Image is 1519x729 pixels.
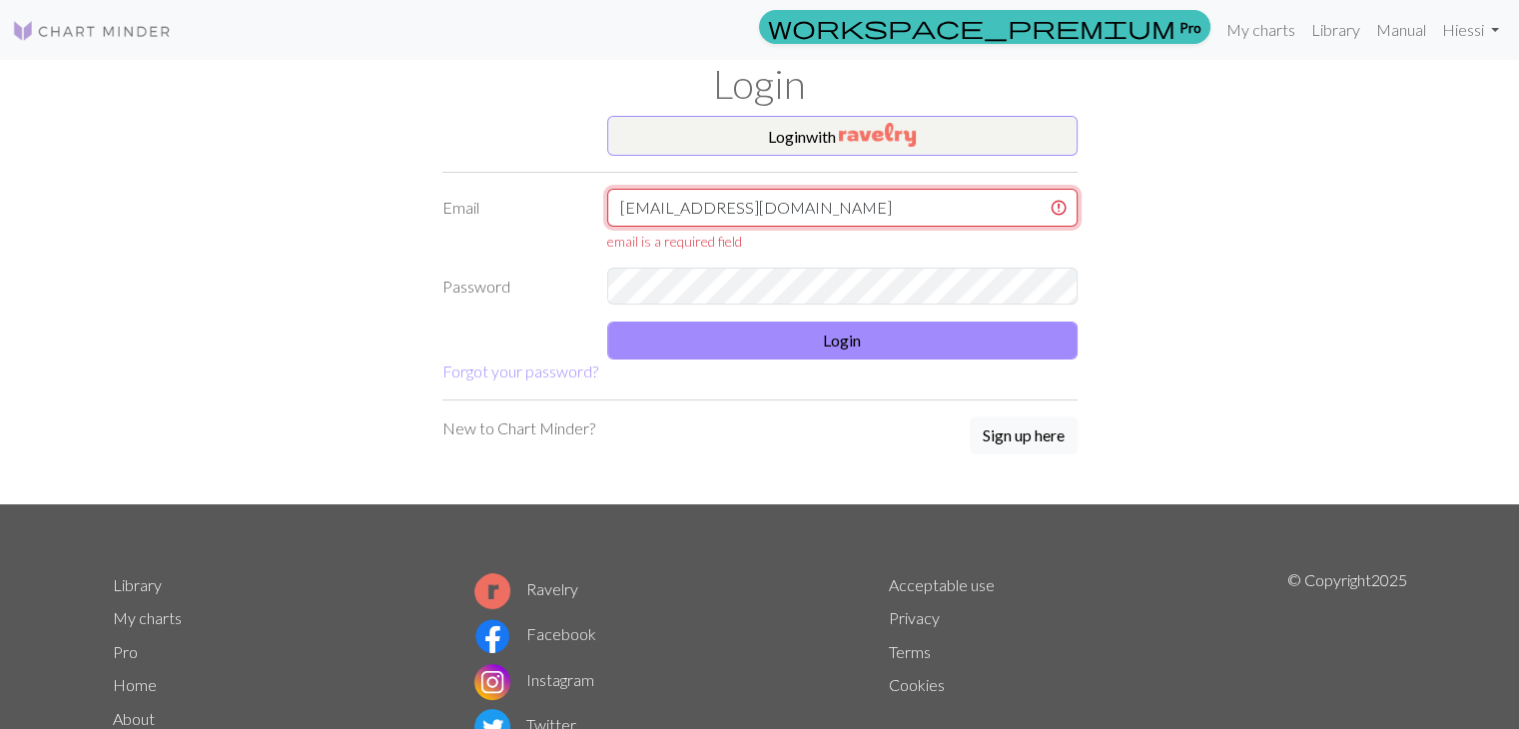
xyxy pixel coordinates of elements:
[474,624,596,643] a: Facebook
[768,13,1175,41] span: workspace_premium
[1218,10,1303,50] a: My charts
[1434,10,1507,50] a: Hiessi
[607,322,1078,360] button: Login
[970,416,1078,456] a: Sign up here
[970,416,1078,454] button: Sign up here
[474,664,510,700] img: Instagram logo
[889,575,995,594] a: Acceptable use
[839,123,916,147] img: Ravelry
[889,675,945,694] a: Cookies
[101,60,1419,108] h1: Login
[430,189,595,252] label: Email
[607,116,1078,156] button: Loginwith
[889,608,940,627] a: Privacy
[607,231,1078,252] div: email is a required field
[442,416,595,440] p: New to Chart Minder?
[442,362,598,380] a: Forgot your password?
[113,675,157,694] a: Home
[12,19,172,43] img: Logo
[759,10,1210,44] a: Pro
[113,608,182,627] a: My charts
[474,579,578,598] a: Ravelry
[474,573,510,609] img: Ravelry logo
[1368,10,1434,50] a: Manual
[1303,10,1368,50] a: Library
[474,670,594,689] a: Instagram
[113,575,162,594] a: Library
[113,642,138,661] a: Pro
[430,268,595,306] label: Password
[113,709,155,728] a: About
[889,642,931,661] a: Terms
[474,618,510,654] img: Facebook logo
